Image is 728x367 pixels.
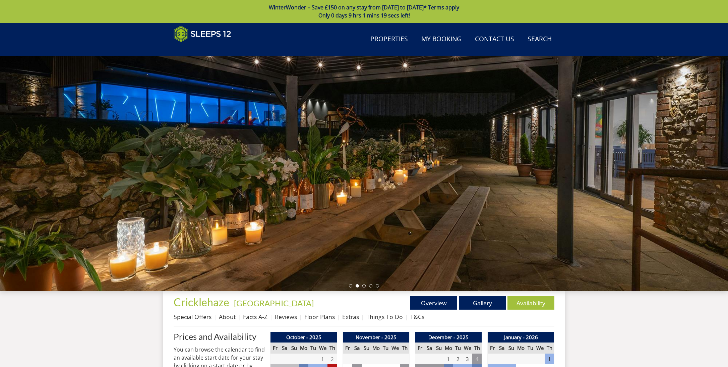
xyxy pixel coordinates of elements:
[472,32,517,47] a: Contact Us
[459,296,506,310] a: Gallery
[410,313,424,321] a: T&Cs
[231,298,314,308] span: -
[472,343,482,354] th: Th
[243,313,267,321] a: Facts A-Z
[463,343,472,354] th: We
[304,313,335,321] a: Floor Plans
[362,343,371,354] th: Su
[415,343,425,354] th: Fr
[545,354,554,365] td: 1
[415,332,482,343] th: December - 2025
[275,313,297,321] a: Reviews
[525,32,554,47] a: Search
[434,343,443,354] th: Su
[327,354,337,365] td: 2
[516,343,526,354] th: Mo
[174,25,231,42] img: Sleeps 12
[472,354,482,365] td: 4
[390,343,400,354] th: We
[410,296,457,310] a: Overview
[289,343,299,354] th: Su
[545,343,554,354] th: Th
[270,343,280,354] th: Fr
[453,354,463,365] td: 2
[170,46,241,52] iframe: Customer reviews powered by Trustpilot
[488,332,554,343] th: January - 2026
[535,343,545,354] th: We
[174,296,229,309] span: Cricklehaze
[497,343,506,354] th: Sa
[381,343,390,354] th: Tu
[507,296,554,310] a: Availability
[488,343,497,354] th: Fr
[419,32,464,47] a: My Booking
[270,332,337,343] th: October - 2025
[234,298,314,308] a: [GEOGRAPHIC_DATA]
[318,354,327,365] td: 1
[280,343,289,354] th: Sa
[463,354,472,365] td: 3
[318,343,327,354] th: We
[526,343,535,354] th: Tu
[327,343,337,354] th: Th
[400,343,409,354] th: Th
[352,343,362,354] th: Sa
[318,12,410,19] span: Only 0 days 9 hrs 1 mins 19 secs left!
[174,332,265,341] a: Prices and Availability
[174,296,231,309] a: Cricklehaze
[371,343,381,354] th: Mo
[368,32,411,47] a: Properties
[506,343,516,354] th: Su
[444,354,453,365] td: 1
[219,313,236,321] a: About
[308,343,318,354] th: Tu
[299,343,308,354] th: Mo
[342,313,359,321] a: Extras
[343,332,410,343] th: November - 2025
[343,343,352,354] th: Fr
[366,313,403,321] a: Things To Do
[174,313,211,321] a: Special Offers
[453,343,463,354] th: Tu
[425,343,434,354] th: Sa
[444,343,453,354] th: Mo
